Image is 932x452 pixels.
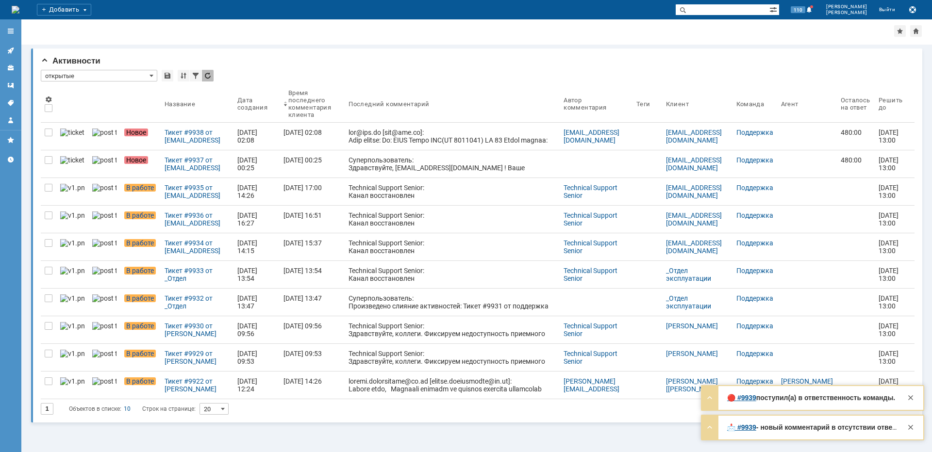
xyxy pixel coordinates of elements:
[92,184,116,192] img: post ticket.png
[875,123,907,150] a: [DATE] 13:00
[120,261,161,288] a: В работе
[875,289,907,316] a: [DATE] 13:00
[879,377,900,393] span: [DATE] 10:22
[88,150,120,178] a: post ticket.png
[280,85,345,123] th: Время последнего комментария клиента
[841,129,871,136] div: 480:00
[564,239,619,255] a: Technical Support Senior
[161,233,233,260] a: Тикет #9934 от [EMAIL_ADDRESS][DOMAIN_NAME] [[EMAIL_ADDRESS][DOMAIN_NAME]] (статус: В работе)
[45,96,52,103] span: Настройки
[905,421,916,433] div: Закрыть
[237,322,259,338] div: [DATE] 09:56
[727,394,756,402] a: 🔴 #9939
[879,267,900,282] span: [DATE] 13:00
[120,344,161,371] a: В работе
[736,184,773,192] a: Поддержка
[841,97,871,111] div: Осталось на ответ
[345,289,560,316] a: Суперпользователь: Произведено слияние активностей: Тикет #9931 от поддержка услуг интернет Техни...
[56,316,88,343] a: v1.png
[56,233,88,260] a: v1.png
[233,123,280,150] a: [DATE] 02:08
[237,211,259,227] div: [DATE] 16:27
[280,123,345,150] a: [DATE] 02:08
[907,4,918,16] button: Сохранить лог
[165,239,230,255] div: Тикет #9934 от [EMAIL_ADDRESS][DOMAIN_NAME] [[EMAIL_ADDRESS][DOMAIN_NAME]] (статус: В работе)
[345,123,560,150] a: lor@ips.do [sit@ame.co]: Adip elitse: Do: EIUS Tempo INC(UT 8011041) LA 83 Etdol magnaa: Enimadm,...
[879,294,900,310] span: [DATE] 13:00
[283,350,322,357] div: [DATE] 09:53
[879,350,900,365] span: [DATE] 13:00
[280,233,345,260] a: [DATE] 15:37
[162,70,173,81] div: Сохранить вид
[280,344,345,371] a: [DATE] 09:53
[124,322,156,330] span: В работе
[233,233,280,260] a: [DATE] 14:15
[727,423,898,432] div: Здравствуйте, [EMAIL_ADDRESS][DOMAIN_NAME] ! Ваше обращение зарегистрировано в Службе Технической...
[756,394,895,402] strong: поступил(а) в ответственность команды.
[92,377,116,385] img: post ticket.png
[124,129,148,136] span: Новое
[837,150,875,178] a: 480:00
[120,371,161,399] a: В работе
[879,129,900,144] span: [DATE] 13:00
[736,267,773,274] a: Поддержка
[564,322,619,338] a: Technical Support Senior
[879,156,900,172] span: [DATE] 13:00
[124,239,156,247] span: В работе
[564,184,619,199] a: Technical Support Senior
[3,78,18,93] a: Шаблоны комментариев
[349,129,556,315] div: lor@ips.do [sit@ame.co]: Adip elitse: Do: EIUS Tempo INC(UT 8011041) LA 83 Etdol magnaa: Enimadm,...
[60,377,84,385] img: v1.png
[161,150,233,178] a: Тикет #9937 от [EMAIL_ADDRESS][DOMAIN_NAME] [[EMAIL_ADDRESS][DOMAIN_NAME]] (статус: Новое)
[88,371,120,399] a: post ticket.png
[283,184,322,192] div: [DATE] 17:00
[165,267,230,282] div: Тикет #9933 от _Отдел эксплуатации опорных АТС [[EMAIL_ADDRESS][DOMAIN_NAME]] (статус: В работе)
[165,129,230,144] div: Тикет #9938 от [EMAIL_ADDRESS][DOMAIN_NAME] [[EMAIL_ADDRESS][DOMAIN_NAME]] (статус: Новое)
[280,150,345,178] a: [DATE] 00:25
[283,294,322,302] div: [DATE] 13:47
[233,261,280,288] a: [DATE] 13:54
[88,261,120,288] a: post ticket.png
[56,150,88,178] a: ticket_notification.png
[879,211,900,227] span: [DATE] 13:00
[894,25,906,37] div: Добавить в избранное
[781,377,833,385] a: [PERSON_NAME]
[736,156,773,164] a: Поддержка
[345,316,560,343] a: Technical Support Senior: Здравствуйте, коллеги. Фиксируем недоступность приемного оборудования, ...
[905,392,916,404] div: Закрыть
[161,371,233,399] a: Тикет #9922 от [PERSON_NAME] [[EMAIL_ADDRESS][PERSON_NAME][DOMAIN_NAME]] (статус: В работе)
[12,6,19,14] img: logo
[288,89,333,118] div: Время последнего комментария клиента
[124,377,156,385] span: В работе
[120,316,161,343] a: В работе
[60,156,84,164] img: ticket_notification.png
[879,97,903,111] div: Решить до
[280,206,345,233] a: [DATE] 16:51
[124,267,156,274] span: В работе
[56,344,88,371] a: v1.png
[237,350,259,365] div: [DATE] 09:53
[190,70,201,81] div: Фильтрация...
[124,403,131,415] div: 10
[237,239,259,255] div: [DATE] 14:15
[777,85,837,123] th: Агент
[564,211,619,227] a: Technical Support Senior
[92,294,116,302] img: post ticket.png
[283,211,322,219] div: [DATE] 16:51
[37,4,91,16] div: Добавить
[237,97,268,111] div: Дата создания
[3,113,18,128] a: Мой профиль
[736,377,773,385] a: Поддержка
[875,371,907,399] a: [DATE] 10:22
[237,377,259,393] div: [DATE] 12:24
[165,211,230,227] div: Тикет #9936 от [EMAIL_ADDRESS][DOMAIN_NAME] [[DOMAIN_NAME][EMAIL_ADDRESS][DOMAIN_NAME]] (статус: ...
[124,156,148,164] span: Новое
[345,178,560,205] a: Technical Support Senior: Канал восстановлен
[237,184,259,199] div: [DATE] 14:26
[349,156,556,203] div: Суперпользователь: Здравствуйте, [EMAIL_ADDRESS][DOMAIN_NAME] ! Ваше обращение зарегистрировано в...
[120,178,161,205] a: В работе
[345,261,560,288] a: Technical Support Senior: Канал восстановлен
[666,322,718,330] a: [PERSON_NAME]
[165,100,195,108] div: Название
[875,206,907,233] a: [DATE] 13:00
